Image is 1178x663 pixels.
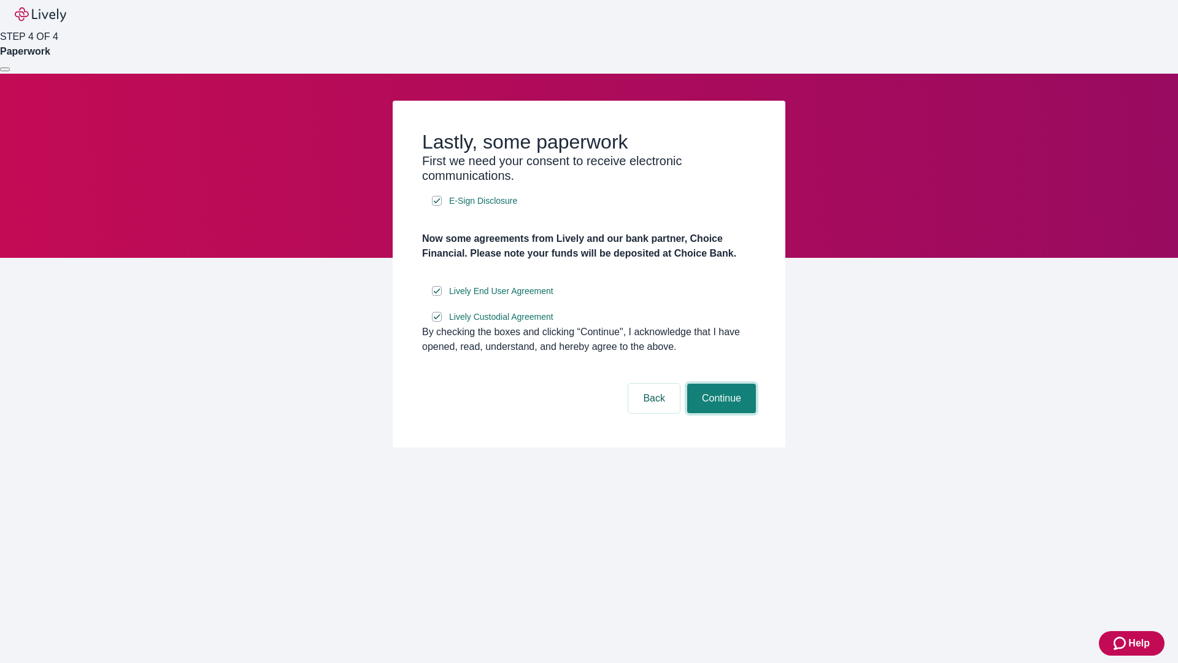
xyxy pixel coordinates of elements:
h3: First we need your consent to receive electronic communications. [422,153,756,183]
span: Lively Custodial Agreement [449,311,553,324]
a: e-sign disclosure document [447,193,520,209]
img: Lively [15,7,66,22]
a: e-sign disclosure document [447,284,556,299]
button: Continue [687,384,756,413]
svg: Zendesk support icon [1114,636,1128,651]
span: Lively End User Agreement [449,285,553,298]
button: Back [628,384,680,413]
span: E-Sign Disclosure [449,195,517,207]
div: By checking the boxes and clicking “Continue", I acknowledge that I have opened, read, understand... [422,325,756,354]
a: e-sign disclosure document [447,309,556,325]
button: Zendesk support iconHelp [1099,631,1165,656]
h2: Lastly, some paperwork [422,130,756,153]
span: Help [1128,636,1150,651]
h4: Now some agreements from Lively and our bank partner, Choice Financial. Please note your funds wi... [422,231,756,261]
